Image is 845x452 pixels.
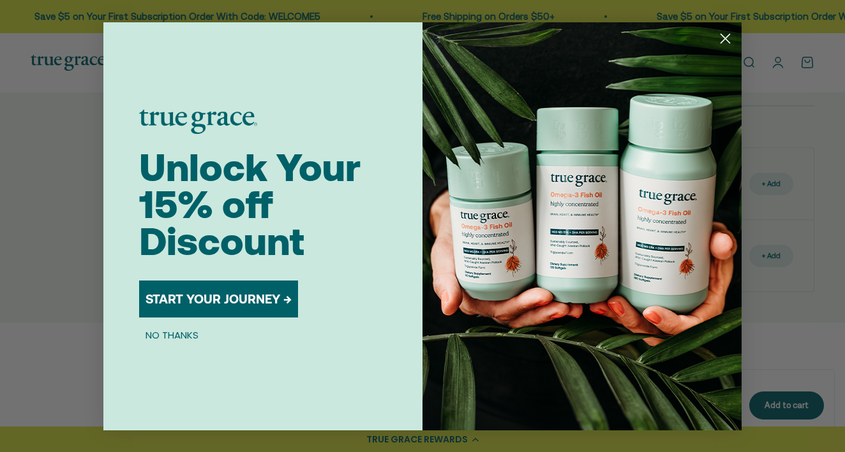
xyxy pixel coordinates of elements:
[139,281,298,317] button: START YOUR JOURNEY →
[714,27,737,50] button: Close dialog
[139,328,205,343] button: NO THANKS
[139,145,361,263] span: Unlock Your 15% off Discount
[139,110,257,134] img: logo placeholder
[422,22,742,430] img: 098727d5-50f8-4f9b-9554-844bb8da1403.jpeg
